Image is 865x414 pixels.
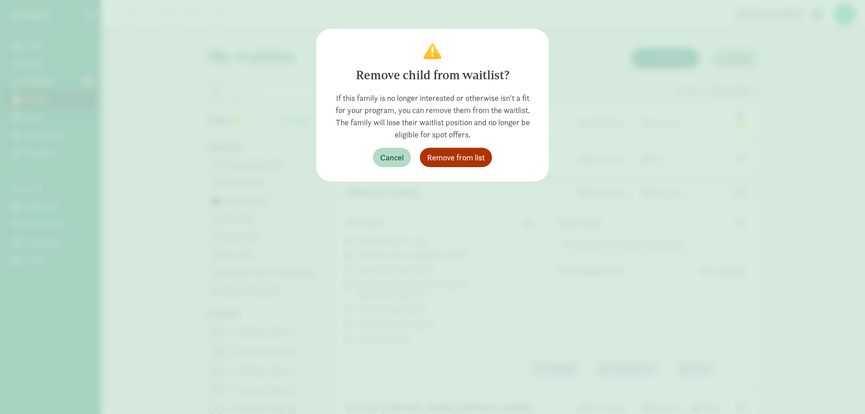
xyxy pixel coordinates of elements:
img: Confirm [423,43,442,59]
button: Remove from list [420,148,492,167]
div: Remove child from waitlist? [331,66,534,85]
span: Cancel [380,151,404,164]
iframe: Chat Widget [820,371,865,414]
button: Cancel [373,148,411,167]
div: If this family is no longer interested or otherwise isn't a fit for your program, you can remove ... [331,92,534,141]
span: Remove from list [427,151,485,164]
